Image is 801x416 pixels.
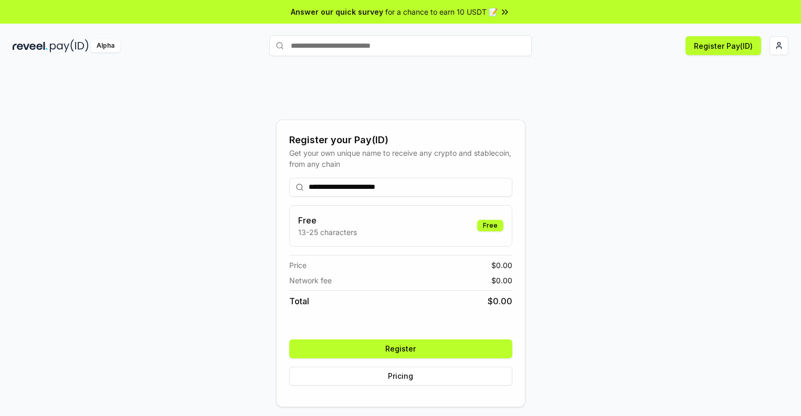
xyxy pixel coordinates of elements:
[291,6,383,17] span: Answer our quick survey
[298,214,357,227] h3: Free
[385,6,498,17] span: for a chance to earn 10 USDT 📝
[289,260,307,271] span: Price
[289,367,512,386] button: Pricing
[289,295,309,307] span: Total
[491,275,512,286] span: $ 0.00
[491,260,512,271] span: $ 0.00
[91,39,120,52] div: Alpha
[289,133,512,147] div: Register your Pay(ID)
[289,147,512,169] div: Get your own unique name to receive any crypto and stablecoin, from any chain
[686,36,761,55] button: Register Pay(ID)
[298,227,357,238] p: 13-25 characters
[50,39,89,52] img: pay_id
[289,275,332,286] span: Network fee
[488,295,512,307] span: $ 0.00
[289,339,512,358] button: Register
[477,220,503,231] div: Free
[13,39,48,52] img: reveel_dark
